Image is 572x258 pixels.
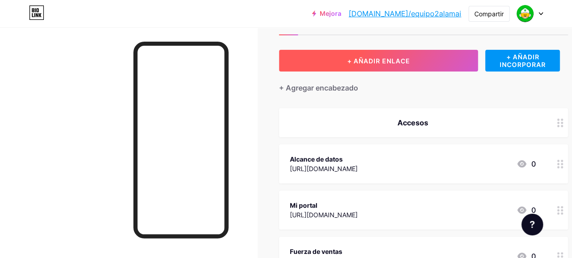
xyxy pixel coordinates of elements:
[349,9,461,18] font: [DOMAIN_NAME]/equipo2alamai
[279,50,478,72] button: + AÑADIR ENLACE
[474,10,504,18] font: Compartir
[531,205,535,215] font: 0
[349,8,461,19] a: [DOMAIN_NAME]/equipo2alamai
[516,5,534,22] img: equipo2alamai
[531,159,535,168] font: 0
[290,201,317,209] font: Mi portal
[397,118,428,127] font: Accesos
[320,10,341,17] font: Mejora
[290,211,358,219] font: [URL][DOMAIN_NAME]
[290,248,342,255] font: Fuerza de ventas
[347,57,410,65] font: + AÑADIR ENLACE
[290,155,343,163] font: Alcance de datos
[279,83,358,92] font: + Agregar encabezado
[290,165,358,172] font: [URL][DOMAIN_NAME]
[500,53,546,68] font: + AÑADIR INCORPORAR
